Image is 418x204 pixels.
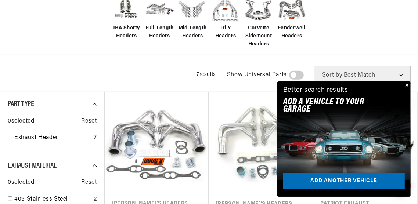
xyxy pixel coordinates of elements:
[8,178,34,187] span: 0 selected
[402,81,411,90] button: Close
[283,85,348,96] div: Better search results
[8,162,57,170] span: Exhaust Material
[197,72,216,77] span: 7 results
[277,24,306,41] span: Fenderwell Headers
[283,173,405,190] a: Add another vehicle
[112,24,141,41] span: JBA Shorty Headers
[145,24,174,41] span: Full-Length Headers
[315,66,411,84] select: Sort by
[8,117,34,126] span: 0 selected
[283,98,386,113] h2: Add A VEHICLE to your garage
[244,24,273,49] span: Corvette Sidemount Headers
[94,133,97,143] div: 7
[322,72,342,78] span: Sort by
[82,117,97,126] span: Reset
[227,70,287,80] span: Show Universal Parts
[14,133,91,143] a: Exhaust Header
[211,24,240,41] span: Tri-Y Headers
[8,101,34,108] span: Part Type
[82,178,97,187] span: Reset
[178,24,207,41] span: Mid-Length Headers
